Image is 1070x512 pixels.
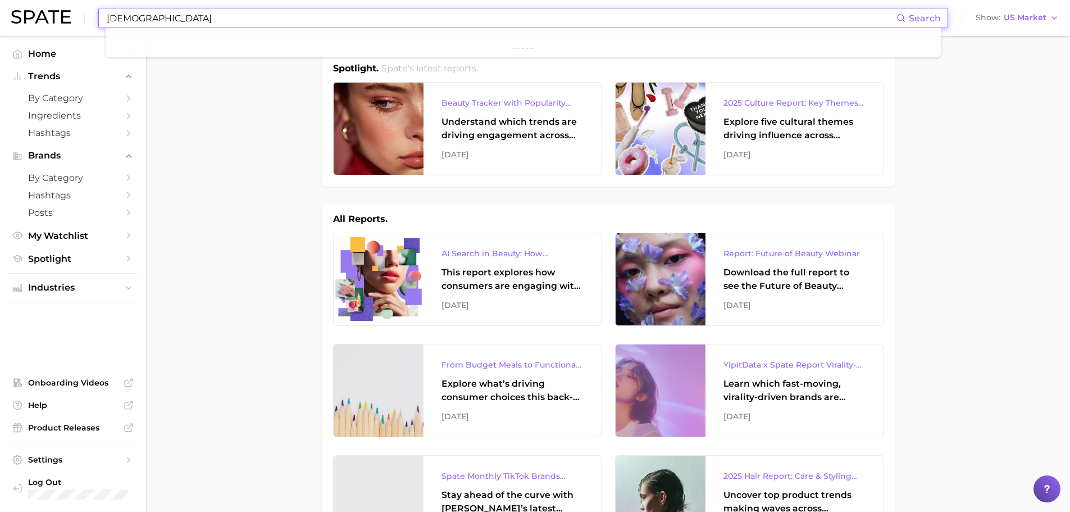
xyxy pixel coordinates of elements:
[28,230,118,241] span: My Watchlist
[28,93,118,103] span: by Category
[9,124,137,142] a: Hashtags
[909,13,941,24] span: Search
[441,298,583,312] div: [DATE]
[11,10,71,24] img: SPATE
[9,451,137,468] a: Settings
[441,148,583,161] div: [DATE]
[9,68,137,85] button: Trends
[9,250,137,268] a: Spotlight
[106,8,896,28] input: Search here for a brand, industry, or ingredient
[441,96,583,110] div: Beauty Tracker with Popularity Index
[28,110,118,121] span: Ingredients
[9,147,137,164] button: Brands
[9,187,137,204] a: Hashtags
[333,82,602,175] a: Beauty Tracker with Popularity IndexUnderstand which trends are driving engagement across platfor...
[441,266,583,293] div: This report explores how consumers are engaging with AI-powered search tools — and what it means ...
[333,212,388,226] h1: All Reports.
[615,82,884,175] a: 2025 Culture Report: Key Themes That Are Shaping Consumer DemandExplore five cultural themes driv...
[28,48,118,59] span: Home
[9,107,137,124] a: Ingredients
[28,378,118,388] span: Onboarding Videos
[441,377,583,404] div: Explore what’s driving consumer choices this back-to-school season From budget-friendly meals to ...
[723,377,865,404] div: Learn which fast-moving, virality-driven brands are leading the pack, the risks of viral growth, ...
[441,469,583,483] div: Spate Monthly TikTok Brands Tracker
[973,11,1062,25] button: ShowUS Market
[28,207,118,218] span: Posts
[723,469,865,483] div: 2025 Hair Report: Care & Styling Products
[723,115,865,142] div: Explore five cultural themes driving influence across beauty, food, and pop culture.
[723,266,865,293] div: Download the full report to see the Future of Beauty trends we unpacked during the webinar.
[28,151,118,161] span: Brands
[28,253,118,264] span: Spotlight
[9,227,137,244] a: My Watchlist
[441,247,583,260] div: AI Search in Beauty: How Consumers Are Using ChatGPT vs. Google Search
[9,419,137,436] a: Product Releases
[333,233,602,326] a: AI Search in Beauty: How Consumers Are Using ChatGPT vs. Google SearchThis report explores how co...
[441,410,583,423] div: [DATE]
[723,358,865,371] div: YipitData x Spate Report Virality-Driven Brands Are Taking a Slice of the Beauty Pie
[28,173,118,183] span: by Category
[723,247,865,260] div: Report: Future of Beauty Webinar
[9,279,137,296] button: Industries
[381,62,478,75] h2: Spate's latest reports.
[723,148,865,161] div: [DATE]
[28,71,118,81] span: Trends
[28,455,118,465] span: Settings
[28,400,118,410] span: Help
[333,344,602,437] a: From Budget Meals to Functional Snacks: Food & Beverage Trends Shaping Consumer Behavior This Sch...
[9,169,137,187] a: by Category
[9,89,137,107] a: by Category
[9,474,137,503] a: Log out. Currently logged in with e-mail olivia.rosenfeld@sephora.com.
[28,477,145,487] span: Log Out
[723,298,865,312] div: [DATE]
[723,96,865,110] div: 2025 Culture Report: Key Themes That Are Shaping Consumer Demand
[441,358,583,371] div: From Budget Meals to Functional Snacks: Food & Beverage Trends Shaping Consumer Behavior This Sch...
[615,233,884,326] a: Report: Future of Beauty WebinarDownload the full report to see the Future of Beauty trends we un...
[28,128,118,138] span: Hashtags
[9,204,137,221] a: Posts
[9,374,137,391] a: Onboarding Videos
[441,115,583,142] div: Understand which trends are driving engagement across platforms in the skin, hair, makeup, and fr...
[723,410,865,423] div: [DATE]
[28,190,118,201] span: Hashtags
[1004,15,1046,21] span: US Market
[9,397,137,414] a: Help
[28,283,118,293] span: Industries
[976,15,1000,21] span: Show
[333,62,379,75] h1: Spotlight.
[9,45,137,62] a: Home
[28,423,118,433] span: Product Releases
[615,344,884,437] a: YipitData x Spate Report Virality-Driven Brands Are Taking a Slice of the Beauty PieLearn which f...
